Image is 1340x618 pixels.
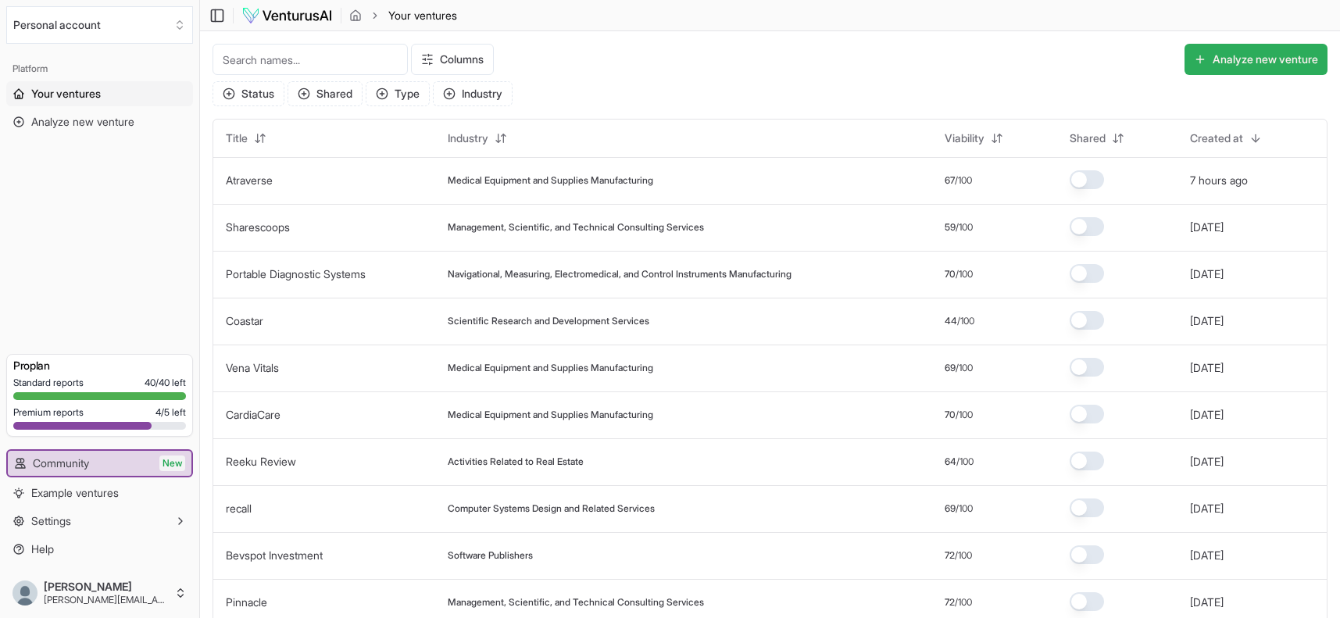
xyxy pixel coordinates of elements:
a: CardiaCare [226,408,281,421]
button: [DATE] [1190,266,1224,282]
span: /100 [956,362,973,374]
span: Activities Related to Real Estate [448,455,584,468]
button: Created at [1181,126,1271,151]
span: Standard reports [13,377,84,389]
span: [PERSON_NAME] [44,580,168,594]
span: /100 [955,596,972,609]
div: Platform [6,56,193,81]
span: Navigational, Measuring, Electromedical, and Control Instruments Manufacturing [448,268,791,280]
span: Title [226,130,248,146]
span: /100 [956,221,973,234]
a: Coastar [226,314,263,327]
span: 69 [945,502,956,515]
a: Your ventures [6,81,193,106]
a: Vena Vitals [226,361,279,374]
span: 72 [945,549,955,562]
button: Analyze new venture [1185,44,1327,75]
button: Industry [438,126,516,151]
span: Help [31,541,54,557]
button: Portable Diagnostic Systems [226,266,366,282]
span: 67 [945,174,955,187]
span: 64 [945,455,956,468]
span: Analyze new venture [31,114,134,130]
span: 59 [945,221,956,234]
span: Your ventures [31,86,101,102]
span: 40 / 40 left [145,377,186,389]
input: Search names... [213,44,408,75]
button: [DATE] [1190,548,1224,563]
button: Title [216,126,276,151]
img: logo [241,6,333,25]
span: Premium reports [13,406,84,419]
a: Analyze new venture [6,109,193,134]
span: Medical Equipment and Supplies Manufacturing [448,362,653,374]
span: Computer Systems Design and Related Services [448,502,655,515]
span: 70 [945,268,956,280]
span: /100 [955,174,972,187]
button: Settings [6,509,193,534]
a: Help [6,537,193,562]
span: 4 / 5 left [155,406,186,419]
span: Industry [448,130,488,146]
button: Reeku Review [226,454,296,470]
button: [DATE] [1190,595,1224,610]
button: [DATE] [1190,454,1224,470]
button: 7 hours ago [1190,173,1248,188]
button: Select an organization [6,6,193,44]
nav: breadcrumb [349,8,457,23]
a: recall [226,502,252,515]
span: Management, Scientific, and Technical Consulting Services [448,596,704,609]
span: /100 [956,502,973,515]
span: Settings [31,513,71,529]
button: [DATE] [1190,407,1224,423]
span: 44 [945,315,957,327]
button: Shared [1060,126,1134,151]
button: Status [213,81,284,106]
span: /100 [956,455,974,468]
span: /100 [955,549,972,562]
a: Example ventures [6,480,193,505]
button: Shared [288,81,363,106]
span: Shared [1070,130,1106,146]
span: New [159,455,185,471]
a: Bevspot Investment [226,548,323,562]
a: Atraverse [226,173,273,187]
span: Scientific Research and Development Services [448,315,649,327]
span: Medical Equipment and Supplies Manufacturing [448,409,653,421]
button: Columns [411,44,494,75]
a: Portable Diagnostic Systems [226,267,366,280]
span: /100 [956,268,973,280]
button: Sharescoops [226,220,290,235]
button: [PERSON_NAME][PERSON_NAME][EMAIL_ADDRESS][DOMAIN_NAME] [6,574,193,612]
h3: Pro plan [13,358,186,373]
span: Medical Equipment and Supplies Manufacturing [448,174,653,187]
span: Community [33,455,89,471]
span: 72 [945,596,955,609]
span: [PERSON_NAME][EMAIL_ADDRESS][DOMAIN_NAME] [44,594,168,606]
button: Industry [433,81,513,106]
button: Atraverse [226,173,273,188]
img: default_profile_normal.png [13,580,38,605]
button: [DATE] [1190,220,1224,235]
button: Pinnacle [226,595,267,610]
a: Sharescoops [226,220,290,234]
span: Your ventures [388,8,457,23]
span: /100 [956,409,973,421]
button: [DATE] [1190,501,1224,516]
span: 70 [945,409,956,421]
button: recall [226,501,252,516]
span: Software Publishers [448,549,533,562]
button: CardiaCare [226,407,281,423]
span: Management, Scientific, and Technical Consulting Services [448,221,704,234]
button: Type [366,81,430,106]
button: Vena Vitals [226,360,279,376]
a: CommunityNew [8,451,191,476]
button: Viability [935,126,1013,151]
a: Reeku Review [226,455,296,468]
button: Coastar [226,313,263,329]
button: Bevspot Investment [226,548,323,563]
span: Created at [1190,130,1243,146]
span: 69 [945,362,956,374]
a: Pinnacle [226,595,267,609]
